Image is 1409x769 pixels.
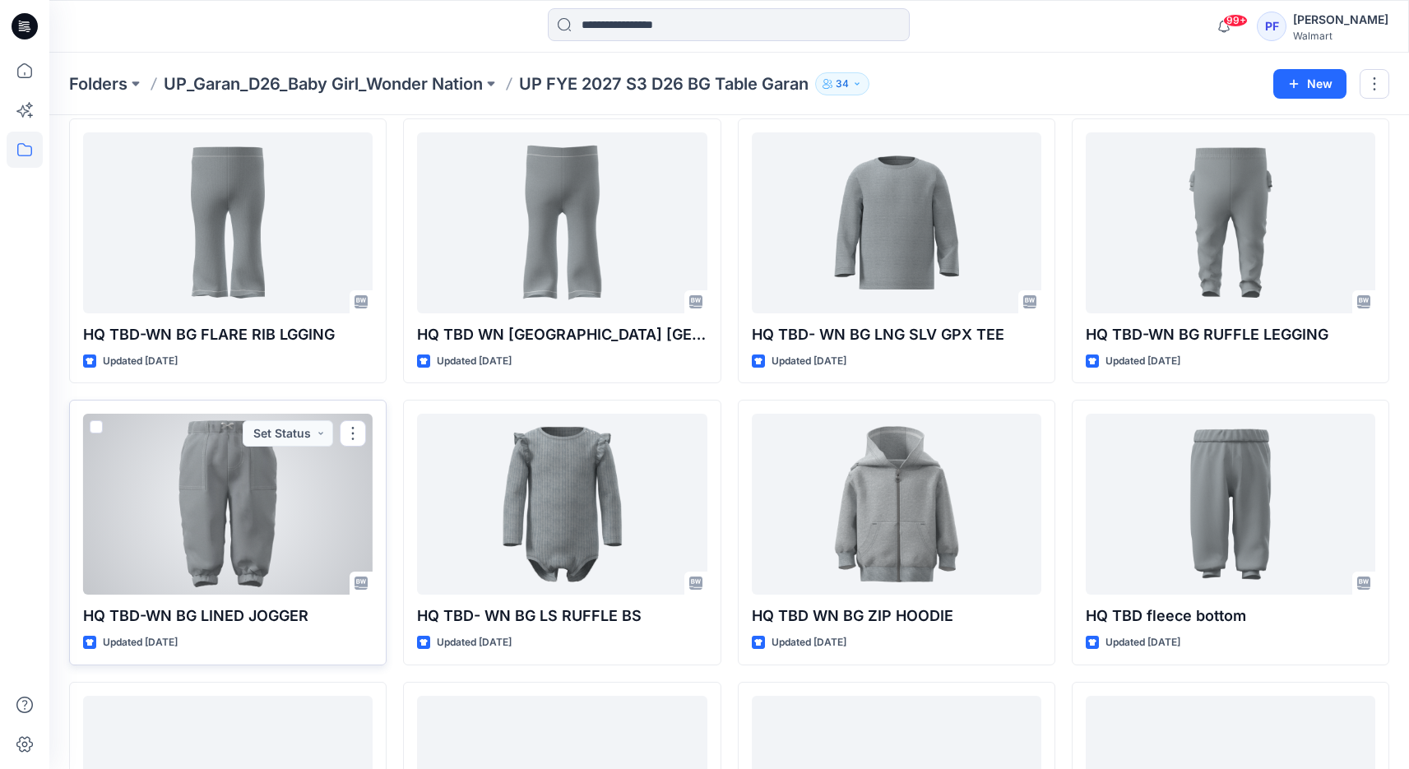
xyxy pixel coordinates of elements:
p: HQ TBD WN BG ZIP HOODIE [752,605,1041,628]
p: HQ TBD- WN BG LNG SLV GPX TEE [752,323,1041,346]
div: PF [1257,12,1286,41]
p: Updated [DATE] [772,634,846,651]
a: HQ TBD-WN BG RUFFLE LEGGING [1086,132,1375,313]
a: HQ TBD-WN BG LINED JOGGER [83,414,373,595]
a: HQ TBD fleece bottom [1086,414,1375,595]
a: HQ TBD WN BG JERSEY FLARE LGGING [417,132,707,313]
p: Updated [DATE] [103,634,178,651]
p: Updated [DATE] [437,353,512,370]
a: HQ TBD-WN BG FLARE RIB LGGING [83,132,373,313]
button: 34 [815,72,869,95]
a: HQ TBD- WN BG LS RUFFLE BS [417,414,707,595]
p: Updated [DATE] [437,634,512,651]
div: [PERSON_NAME] [1293,10,1388,30]
p: HQ TBD-WN BG RUFFLE LEGGING [1086,323,1375,346]
p: HQ TBD-WN BG FLARE RIB LGGING [83,323,373,346]
button: New [1273,69,1346,99]
div: Walmart [1293,30,1388,42]
p: 34 [836,75,849,93]
p: HQ TBD fleece bottom [1086,605,1375,628]
p: Updated [DATE] [1105,634,1180,651]
a: UP_Garan_D26_Baby Girl_Wonder Nation [164,72,483,95]
a: Folders [69,72,127,95]
p: HQ TBD- WN BG LS RUFFLE BS [417,605,707,628]
a: HQ TBD- WN BG LNG SLV GPX TEE [752,132,1041,313]
p: UP FYE 2027 S3 D26 BG Table Garan [519,72,809,95]
p: Updated [DATE] [1105,353,1180,370]
span: 99+ [1223,14,1248,27]
p: Updated [DATE] [103,353,178,370]
p: HQ TBD-WN BG LINED JOGGER [83,605,373,628]
p: HQ TBD WN [GEOGRAPHIC_DATA] [GEOGRAPHIC_DATA] LGGING [417,323,707,346]
p: Updated [DATE] [772,353,846,370]
a: HQ TBD WN BG ZIP HOODIE [752,414,1041,595]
